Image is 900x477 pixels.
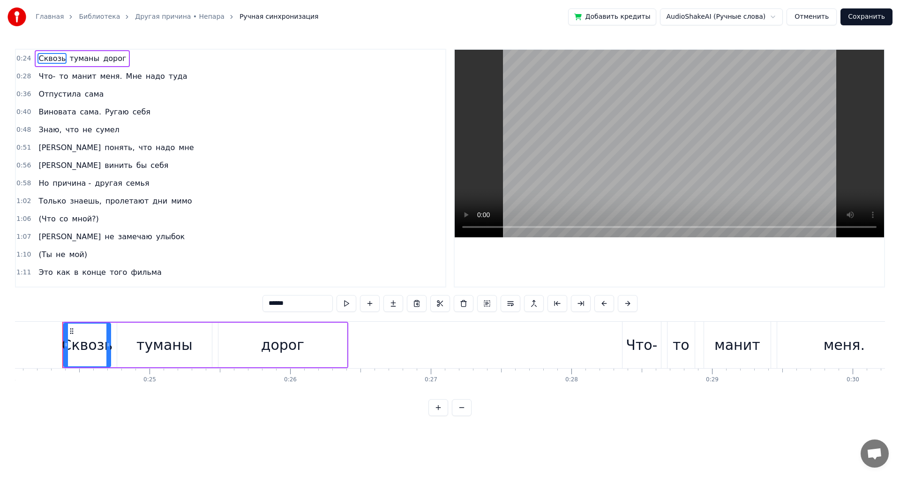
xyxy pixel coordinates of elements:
span: 0:58 [16,179,31,188]
span: Только [37,196,67,206]
a: Главная [36,12,64,22]
button: Добавить кредиты [568,8,657,25]
span: Ругаю [104,106,130,117]
span: Но [37,178,50,189]
span: меня. [99,71,123,82]
span: мой) [68,249,88,260]
span: мимо [170,196,193,206]
span: мне [178,142,195,153]
span: [PERSON_NAME] [37,160,102,171]
span: 0:56 [16,161,31,170]
span: со [59,213,69,224]
a: Библиотека [79,12,120,22]
div: Что- [626,334,657,356]
span: сама. [79,106,102,117]
a: Открытый чат [861,439,889,468]
span: Знаю, [37,124,62,135]
button: Сохранить [840,8,892,25]
span: сумел [95,124,120,135]
span: Сквозь [37,53,67,64]
div: 0:28 [565,376,578,384]
span: 1:11 [16,268,31,277]
span: пролетают [105,196,150,206]
img: youka [7,8,26,26]
span: винить [104,160,133,171]
span: туда [168,71,188,82]
div: 0:30 [847,376,859,384]
span: 0:40 [16,107,31,117]
span: улыбок [155,231,186,242]
span: в [73,267,79,278]
span: понять, [104,142,135,153]
div: Сквозь [61,334,112,356]
span: Это [37,267,53,278]
div: дорог [261,334,304,356]
span: [PERSON_NAME] [37,231,102,242]
span: (Что [37,213,56,224]
span: не [82,124,93,135]
span: 1:07 [16,232,31,242]
span: себя [150,160,169,171]
span: нельзя) [58,285,90,295]
span: того [109,267,128,278]
div: меня. [824,334,865,356]
span: что [65,124,80,135]
span: 0:28 [16,72,31,81]
span: 1:10 [16,250,31,259]
span: 1:06 [16,214,31,224]
span: 0:24 [16,54,31,63]
div: то [673,334,690,356]
span: манит [71,71,97,82]
div: 0:26 [284,376,297,384]
span: конце [81,267,107,278]
span: замечаю [117,231,153,242]
span: (Так [37,285,56,295]
span: бы [135,160,148,171]
a: Другая причина • Непара [135,12,225,22]
span: не [55,249,66,260]
div: 0:27 [425,376,437,384]
span: Отпустила [37,89,82,99]
span: Мне [125,71,143,82]
span: 0:51 [16,143,31,152]
span: дорог [102,53,127,64]
span: знаешь, [69,196,103,206]
span: надо [155,142,176,153]
span: Что- [37,71,56,82]
span: причина - [52,178,92,189]
span: надо [145,71,166,82]
span: другая [94,178,123,189]
span: Виновата [37,106,77,117]
span: что [138,142,153,153]
span: то [58,71,69,82]
span: 1:02 [16,197,31,206]
span: как [56,267,71,278]
span: Ручная синхронизация [240,12,319,22]
span: [PERSON_NAME] [37,142,102,153]
div: 0:29 [706,376,719,384]
span: 0:36 [16,90,31,99]
span: сама [84,89,105,99]
span: 1:14 [16,286,31,295]
span: себя [132,106,151,117]
span: дни [151,196,168,206]
div: 0:25 [143,376,156,384]
span: мной?) [71,213,99,224]
span: туманы [68,53,100,64]
span: (Ты [37,249,53,260]
div: 0:24 [3,376,15,384]
span: семья [125,178,150,189]
span: фильма [130,267,163,278]
nav: breadcrumb [36,12,319,22]
div: манит [714,334,760,356]
button: Отменить [787,8,837,25]
span: 0:48 [16,125,31,135]
span: не [104,231,115,242]
div: туманы [136,334,193,356]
